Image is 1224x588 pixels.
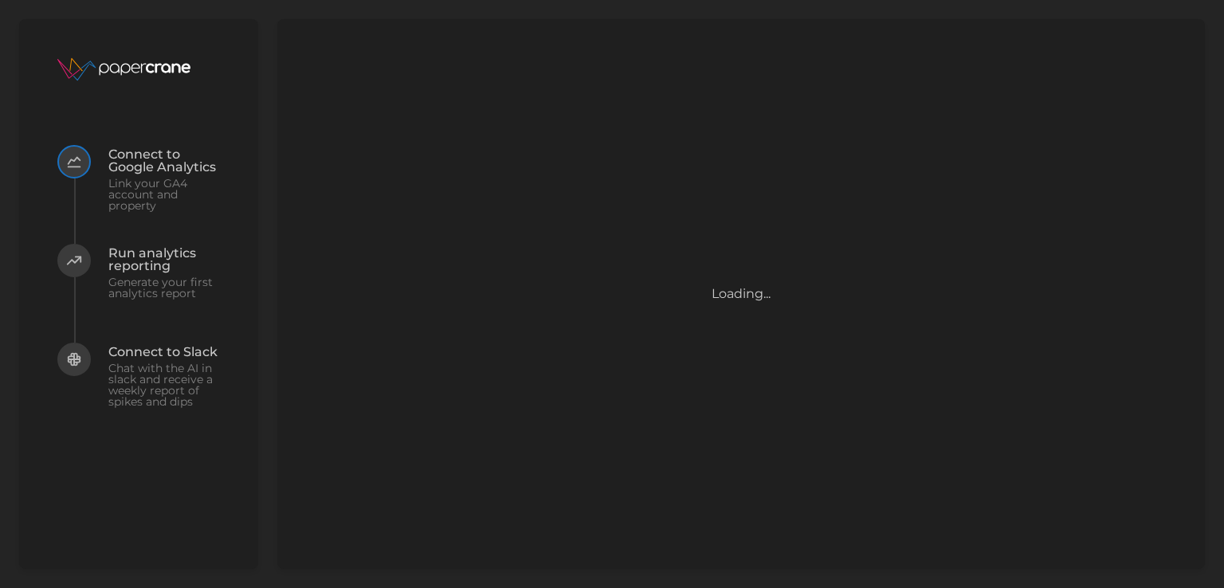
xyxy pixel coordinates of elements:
[108,247,220,272] span: Run analytics reporting
[108,346,220,359] span: Connect to Slack
[712,284,771,304] p: Loading...
[108,276,220,299] span: Generate your first analytics report
[57,244,220,343] button: Run analytics reportingGenerate your first analytics report
[108,363,220,407] span: Chat with the AI in slack and receive a weekly report of spikes and dips
[57,145,220,244] button: Connect to Google AnalyticsLink your GA4 account and property
[108,178,220,211] span: Link your GA4 account and property
[108,148,220,174] span: Connect to Google Analytics
[57,343,220,441] button: Connect to SlackChat with the AI in slack and receive a weekly report of spikes and dips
